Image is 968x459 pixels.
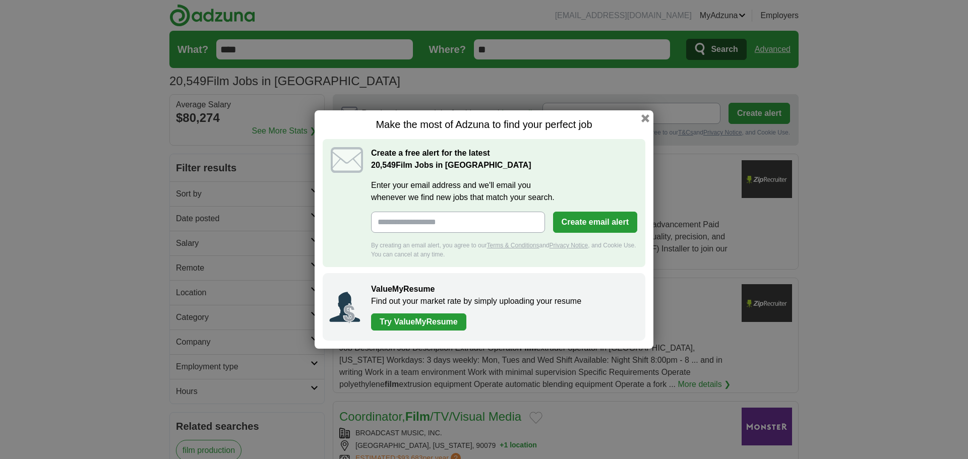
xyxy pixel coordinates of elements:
[371,283,635,295] h2: ValueMyResume
[487,242,539,249] a: Terms & Conditions
[553,212,637,233] button: Create email alert
[323,118,645,131] h1: Make the most of Adzuna to find your perfect job
[371,313,466,331] a: Try ValueMyResume
[371,179,637,204] label: Enter your email address and we'll email you whenever we find new jobs that match your search.
[371,241,637,259] div: By creating an email alert, you agree to our and , and Cookie Use. You can cancel at any time.
[371,147,637,171] h2: Create a free alert for the latest
[371,161,531,169] strong: Film Jobs in [GEOGRAPHIC_DATA]
[371,295,635,307] p: Find out your market rate by simply uploading your resume
[550,242,588,249] a: Privacy Notice
[331,147,363,173] img: icon_email.svg
[371,159,396,171] span: 20,549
